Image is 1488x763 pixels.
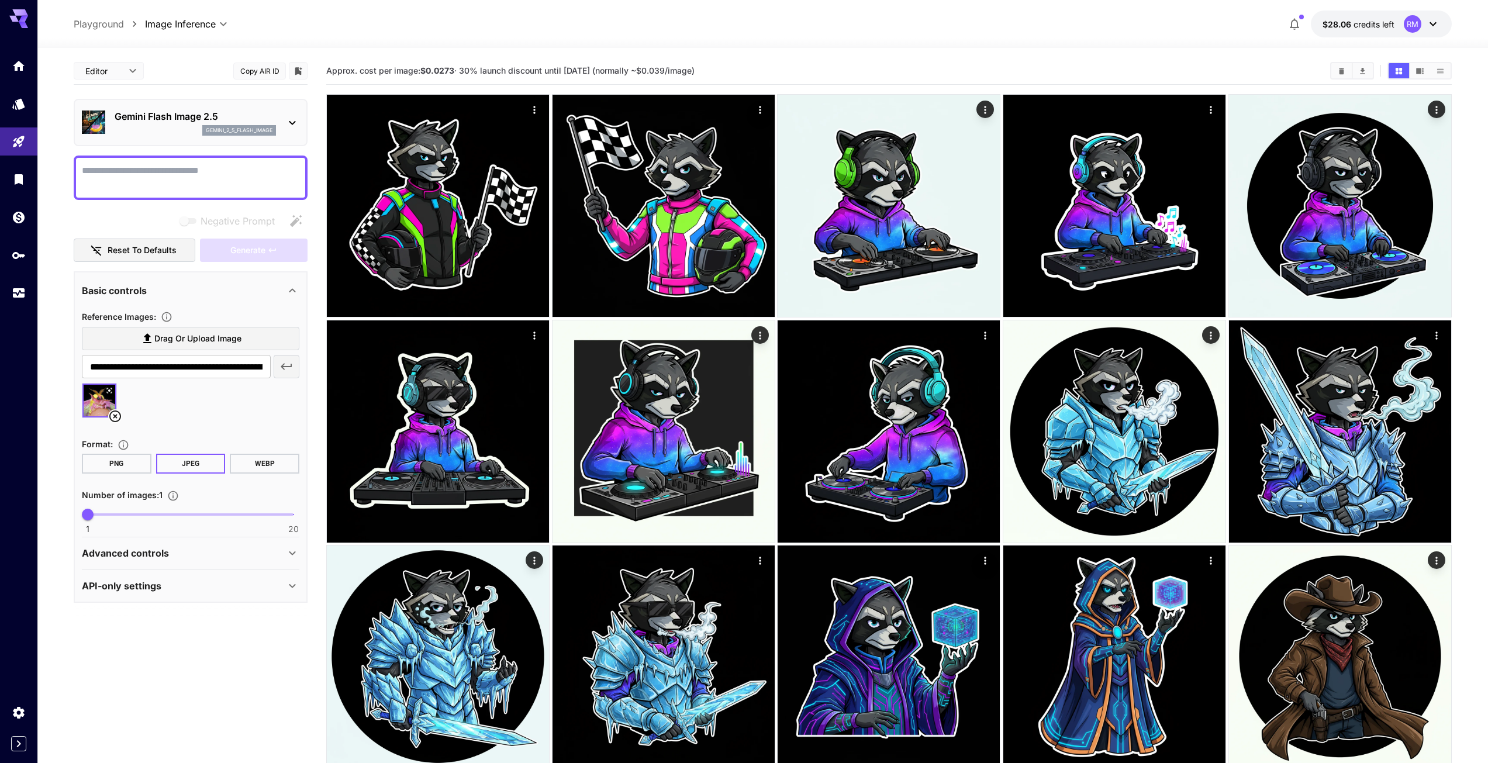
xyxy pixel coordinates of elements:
div: Actions [751,551,769,569]
div: Actions [1428,326,1445,344]
img: +kTUvUAmIAAACAyyQQAAAX8AAAAAAAADpO2hUjcgAAAAACDIQoZMAAAAAAAAlCAAAAAAAAAAAAA5bnWFdMAAAAA62g6oGhIAD... [327,320,549,543]
button: Add to library [293,64,303,78]
div: Actions [751,101,769,118]
button: Choose the file format for the output image. [113,439,134,451]
div: Actions [1202,101,1220,118]
div: Show images in grid viewShow images in video viewShow images in list view [1387,62,1452,80]
button: JPEG [156,454,226,474]
button: Download All [1352,63,1373,78]
button: Show images in grid view [1389,63,1409,78]
p: Basic controls [82,284,147,298]
div: Gemini Flash Image 2.5gemini_2_5_flash_image [82,105,299,140]
div: Actions [1428,101,1445,118]
button: Reset to defaults [74,239,195,263]
button: Upload a reference image to guide the result. This is needed for Image-to-Image or Inpainting. Su... [156,311,177,323]
button: Show images in list view [1430,63,1451,78]
p: Gemini Flash Image 2.5 [115,109,276,123]
span: Editor [85,65,122,77]
span: Reference Images : [82,312,156,322]
img: iwAABDVAAAAAAAOuWyTwAAES2mmyAj0a0B0S9wAAA [553,95,775,317]
span: Negative Prompt [201,214,275,228]
img: 8gf2kuaNCRlOa8gvAAI1khDoTOflYKKjmBbV1xT2DB9JlvaaowqeUadpp0bwk+eT0MsBKjM4BQK8feouE1CDMajwL6Le6XlHf... [553,320,775,543]
b: $0.0273 [420,65,454,75]
p: gemini_2_5_flash_image [206,126,272,134]
img: wsqGKANCuCzf7oRgrpqViXB4x1jSAACerQM7r0T68myAAA== [1003,320,1225,543]
img: EWEf94GEt0BdcRSIQ+rIZeS7zrRAFDnHwZnH9UQAAAAA [1229,95,1451,317]
div: API-only settings [82,572,299,600]
button: WEBP [230,454,299,474]
div: Actions [977,551,995,569]
img: fwVKikIIo1oAkDgAAAA [778,320,1000,543]
div: Settings [12,705,26,720]
div: Library [12,172,26,187]
div: Actions [977,101,995,118]
div: Advanced controls [82,539,299,567]
button: Clear Images [1331,63,1352,78]
div: Playground [12,134,26,149]
a: Playground [74,17,124,31]
span: credits left [1354,19,1394,29]
div: Basic controls [82,277,299,305]
div: Actions [751,326,769,344]
div: Usage [12,286,26,301]
span: Negative prompts are not compatible with the selected model. [177,213,284,228]
button: Copy AIR ID [233,63,286,80]
img: KfTo4fhum4MV+To90cKU5JX61fFvPTnwgwIRJb1oBb3ALfp7XTp3+QAASX0AbSvn3VYxKbnlqi4+LCB3xFrpA6mCEDygAAAAy... [778,95,1000,317]
div: Actions [1202,326,1220,344]
div: Actions [526,551,543,569]
label: Drag or upload image [82,327,299,351]
p: Advanced controls [82,546,169,560]
nav: breadcrumb [74,17,145,31]
span: Format : [82,439,113,449]
div: $28.06268 [1323,18,1394,30]
div: Clear ImagesDownload All [1330,62,1374,80]
span: Approx. cost per image: · 30% launch discount until [DATE] (normally ~$0.039/image) [326,65,695,75]
img: eim5wACePmcv9OKnxPtbkn2P320wnEAAvH6eoZJQcacXFET2sRSo1T+vWxiAACB2g+Wcizdtuxm786vQOeMi3gUW7w1zD46oQ... [327,95,549,317]
button: Show images in video view [1410,63,1430,78]
div: Actions [977,326,995,344]
button: Expand sidebar [11,736,26,751]
span: 20 [288,523,299,535]
div: RM [1404,15,1421,33]
div: Wallet [12,210,26,225]
span: 1 [86,523,89,535]
p: API-only settings [82,579,161,593]
button: $28.06268RM [1311,11,1452,37]
div: Home [12,58,26,73]
span: $28.06 [1323,19,1354,29]
img: evXrW7tuLvG9NZqKe1k8zmyxToF7PxAAm0h86QQoJIcb9YQAAAAAAAAAAAAAAAAAAAAAAAAAAAAAAAAAAAAAA [1003,95,1225,317]
div: Actions [526,326,543,344]
div: Actions [1202,551,1220,569]
button: Specify how many images to generate in a single request. Each image generation will be charged se... [163,490,184,502]
div: API Keys [12,248,26,263]
div: Actions [1428,551,1445,569]
div: Models [12,96,26,111]
span: Image Inference [145,17,216,31]
span: Number of images : 1 [82,490,163,500]
div: Actions [526,101,543,118]
img: gAAAm1n8I4AAAAAAAAAA= [1229,320,1451,543]
button: PNG [82,454,151,474]
span: Drag or upload image [154,332,241,346]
